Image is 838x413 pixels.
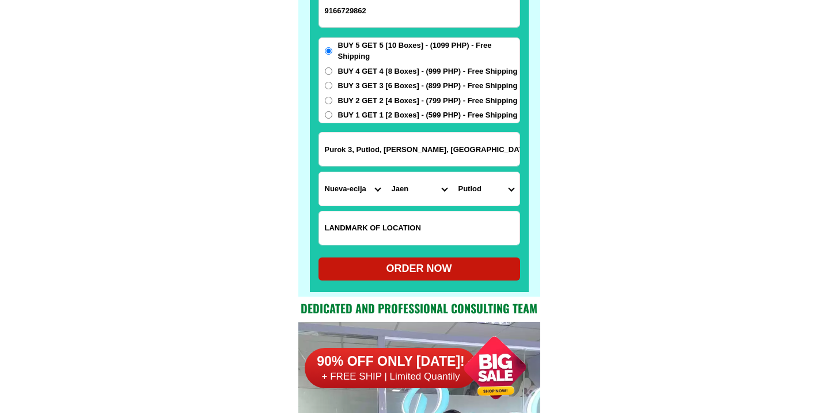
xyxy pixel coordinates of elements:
input: BUY 4 GET 4 [8 Boxes] - (999 PHP) - Free Shipping [325,67,332,75]
input: BUY 2 GET 2 [4 Boxes] - (799 PHP) - Free Shipping [325,97,332,104]
select: Select province [319,172,386,206]
input: BUY 5 GET 5 [10 Boxes] - (1099 PHP) - Free Shipping [325,47,332,55]
input: BUY 3 GET 3 [6 Boxes] - (899 PHP) - Free Shipping [325,82,332,89]
span: BUY 4 GET 4 [8 Boxes] - (999 PHP) - Free Shipping [338,66,518,77]
span: BUY 2 GET 2 [4 Boxes] - (799 PHP) - Free Shipping [338,95,518,107]
span: BUY 3 GET 3 [6 Boxes] - (899 PHP) - Free Shipping [338,80,518,92]
h6: + FREE SHIP | Limited Quantily [305,370,477,383]
span: BUY 1 GET 1 [2 Boxes] - (599 PHP) - Free Shipping [338,109,518,121]
input: Input address [319,132,520,166]
select: Select commune [453,172,520,206]
h2: Dedicated and professional consulting team [298,300,540,317]
select: Select district [386,172,453,206]
input: Input LANDMARKOFLOCATION [319,211,520,245]
span: BUY 5 GET 5 [10 Boxes] - (1099 PHP) - Free Shipping [338,40,520,62]
div: ORDER NOW [318,261,520,276]
h6: 90% OFF ONLY [DATE]! [305,353,477,370]
input: BUY 1 GET 1 [2 Boxes] - (599 PHP) - Free Shipping [325,111,332,119]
